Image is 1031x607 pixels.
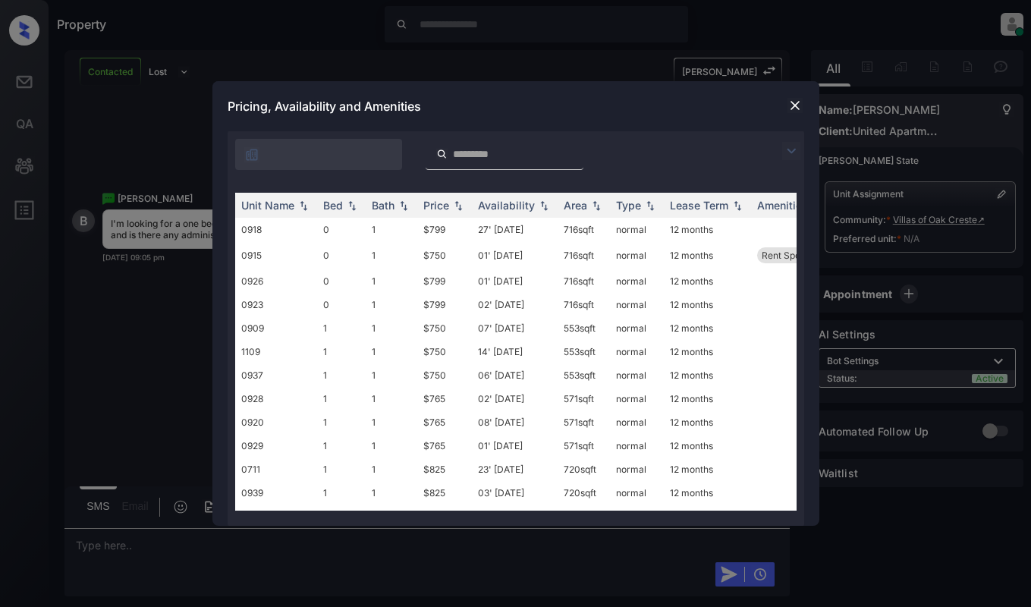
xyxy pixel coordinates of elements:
td: 01' [DATE] [472,241,558,269]
td: 12 months [664,458,751,481]
td: 12 months [664,481,751,505]
td: 1 [366,269,417,293]
td: $799 [417,293,472,316]
td: 1 [366,340,417,363]
td: 12 months [664,293,751,316]
div: Bath [372,199,394,212]
td: 1 [366,505,417,528]
img: sorting [344,200,360,211]
span: Rent Special 1 [762,250,822,261]
td: 08' [DATE] [472,410,558,434]
td: 1 [366,458,417,481]
td: 12 months [664,410,751,434]
td: 1 [366,481,417,505]
td: 1 [317,387,366,410]
td: $765 [417,387,472,410]
td: 12 months [664,241,751,269]
td: 0939 [235,481,317,505]
td: $799 [417,218,472,241]
td: $825 [417,505,472,528]
img: sorting [296,200,311,211]
td: normal [610,387,664,410]
td: 12 months [664,387,751,410]
td: 02' [DATE] [472,293,558,316]
td: 27' [DATE] [472,218,558,241]
td: 1 [366,241,417,269]
td: $750 [417,363,472,387]
td: 1 [366,316,417,340]
div: Price [423,199,449,212]
img: sorting [643,200,658,211]
div: Amenities [757,199,808,212]
td: 0 [317,218,366,241]
td: 716 sqft [558,241,610,269]
td: 1 [366,410,417,434]
td: 0 [317,269,366,293]
td: 0 [317,241,366,269]
td: 553 sqft [558,316,610,340]
td: 16' [DATE] [472,505,558,528]
td: normal [610,434,664,458]
td: normal [610,410,664,434]
td: normal [610,340,664,363]
td: 1 [366,434,417,458]
td: 07' [DATE] [472,316,558,340]
td: 12 months [664,340,751,363]
td: 0929 [235,434,317,458]
td: 0928 [235,387,317,410]
td: 1 [317,316,366,340]
td: 716 sqft [558,293,610,316]
img: sorting [451,200,466,211]
img: icon-zuma [782,142,800,160]
img: icon-zuma [436,147,448,161]
td: normal [610,481,664,505]
td: 0926 [235,269,317,293]
div: Lease Term [670,199,728,212]
td: $750 [417,340,472,363]
td: 1 [366,293,417,316]
td: 553 sqft [558,340,610,363]
td: $825 [417,458,472,481]
td: $750 [417,241,472,269]
td: 1 [317,434,366,458]
td: 1109 [235,340,317,363]
td: 1 [317,481,366,505]
td: 571 sqft [558,387,610,410]
td: 1 [366,218,417,241]
td: normal [610,505,664,528]
td: 720 sqft [558,481,610,505]
td: 716 sqft [558,218,610,241]
td: normal [610,316,664,340]
div: Bed [323,199,343,212]
td: normal [610,458,664,481]
div: Availability [478,199,535,212]
img: close [787,98,803,113]
td: 1 [317,340,366,363]
td: 01' [DATE] [472,434,558,458]
td: 06' [DATE] [472,363,558,387]
td: 1110 [235,505,317,528]
td: normal [610,218,664,241]
td: 1 [366,387,417,410]
td: 0918 [235,218,317,241]
td: normal [610,241,664,269]
td: 0937 [235,363,317,387]
td: 571 sqft [558,434,610,458]
td: 720 sqft [558,505,610,528]
img: sorting [730,200,745,211]
td: $765 [417,434,472,458]
td: 0923 [235,293,317,316]
td: 0909 [235,316,317,340]
td: 1 [317,410,366,434]
div: Type [616,199,641,212]
td: normal [610,269,664,293]
td: 1 [366,363,417,387]
td: 553 sqft [558,363,610,387]
div: Pricing, Availability and Amenities [212,81,819,131]
td: 571 sqft [558,410,610,434]
td: 0711 [235,458,317,481]
td: 12 months [664,316,751,340]
td: 02' [DATE] [472,387,558,410]
td: 716 sqft [558,269,610,293]
td: $799 [417,269,472,293]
